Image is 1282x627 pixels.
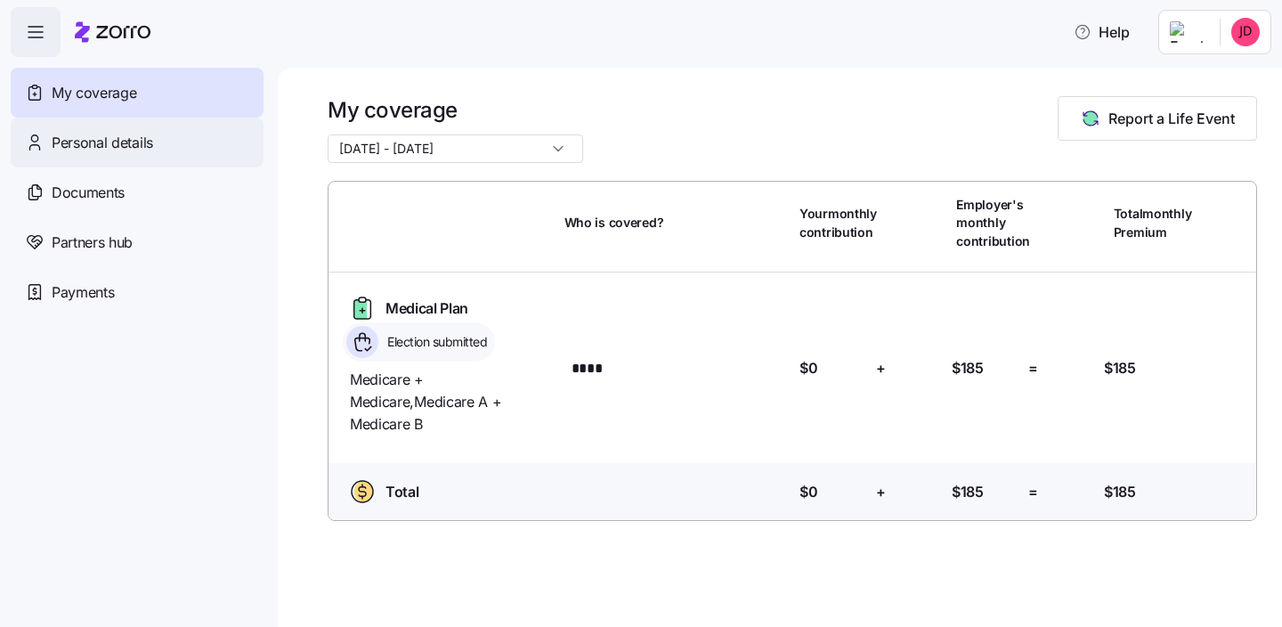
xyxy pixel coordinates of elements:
[876,481,886,503] span: +
[1104,357,1136,379] span: $185
[1059,14,1144,50] button: Help
[1028,357,1038,379] span: =
[52,281,114,304] span: Payments
[328,96,583,124] h1: My coverage
[11,118,264,167] a: Personal details
[52,82,136,104] span: My coverage
[876,357,886,379] span: +
[1231,18,1260,46] img: 44790494e917b540e40e7cb96b7e235d
[799,481,817,503] span: $0
[52,132,153,154] span: Personal details
[1074,21,1130,43] span: Help
[1104,481,1136,503] span: $185
[11,267,264,317] a: Payments
[11,68,264,118] a: My coverage
[11,217,264,267] a: Partners hub
[952,357,984,379] span: $185
[1028,481,1038,503] span: =
[385,481,418,503] span: Total
[350,369,550,435] span: Medicare + Medicare , Medicare A + Medicare B
[1058,96,1257,141] button: Report a Life Event
[52,182,125,204] span: Documents
[1114,205,1192,241] span: Total monthly Premium
[952,481,984,503] span: $185
[956,196,1030,250] span: Employer's monthly contribution
[799,357,817,379] span: $0
[11,167,264,217] a: Documents
[564,214,664,232] span: Who is covered?
[1170,21,1205,43] img: Employer logo
[52,232,133,254] span: Partners hub
[799,205,877,241] span: Your monthly contribution
[385,297,468,320] span: Medical Plan
[1108,108,1235,129] span: Report a Life Event
[382,333,487,351] span: Election submitted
